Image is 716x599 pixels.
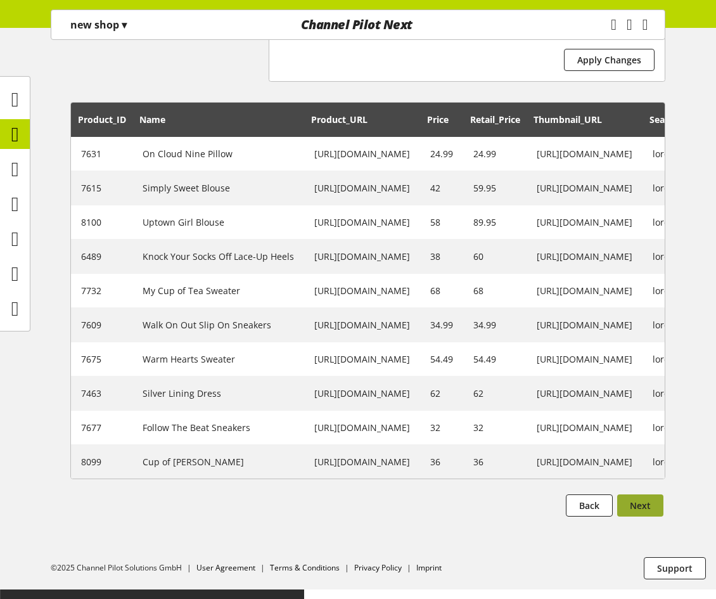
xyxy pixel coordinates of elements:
[473,455,516,468] div: 36
[430,284,453,297] div: 68
[81,318,122,332] div: 7609
[314,181,410,195] div: https://www.domain.com/product/heh-2245
[314,284,410,297] div: https://www.domain.com/product/heh-2172
[143,181,294,195] div: Simply Sweet Blouse
[270,562,340,573] a: Terms & Conditions
[427,113,449,126] span: Price
[314,147,410,160] div: https://www.domain.com/product/heh-9133
[143,455,294,468] div: Cup of Joe Pillow
[314,387,410,400] div: https://www.domain.com/product/wks-5026
[122,18,127,32] span: ▾
[81,352,122,366] div: 7675
[311,113,368,126] span: Product_URL
[81,455,122,468] div: 8099
[81,284,122,297] div: 7732
[566,494,613,517] button: Back
[81,181,122,195] div: 7615
[644,557,706,579] button: Support
[143,387,294,400] div: Silver Lining Dress
[81,216,122,229] div: 8100
[473,421,516,434] div: 32
[314,250,410,263] div: https://www.domain.com/product/dko-prof
[430,181,453,195] div: 42
[473,387,516,400] div: 62
[537,318,632,332] div: https://www.domain.com/images/heh-2211_600x600.png
[473,147,516,160] div: 24.99
[537,250,632,263] div: https://www.domain.com/images/dko-prof_600x600.png
[537,455,632,468] div: https://www.domain.com/images/pch-8475_600x600.png
[564,49,655,71] button: Apply Changes
[51,10,665,40] nav: main navigation
[473,216,516,229] div: 89.95
[430,216,453,229] div: 58
[537,387,632,400] div: https://www.domain.com/images/wks-5026_600x600.png
[314,318,410,332] div: https://www.domain.com/product/heh-2211
[537,284,632,297] div: https://www.domain.com/images/heh-2172_600x600.png
[430,318,453,332] div: 34.99
[143,250,294,263] div: Knock Your Socks Off Lace-Up Heels
[314,216,410,229] div: https://www.domain.com/product/wks-6016
[81,387,122,400] div: 7463
[354,562,402,573] a: Privacy Policy
[143,216,294,229] div: Uptown Girl Blouse
[537,421,632,434] div: https://www.domain.com/images/pch-8738_600x600.png
[579,499,599,512] span: Back
[537,181,632,195] div: https://www.domain.com/images/heh-2245_600x600.png
[657,562,693,575] span: Support
[473,318,516,332] div: 34.99
[473,250,516,263] div: 60
[430,352,453,366] div: 54.49
[470,113,520,126] span: Retail_Price
[81,147,122,160] div: 7631
[430,387,453,400] div: 62
[143,352,294,366] div: Warm Hearts Sweater
[143,147,294,160] div: On Cloud Nine Pillow
[51,562,196,574] li: ©2025 Channel Pilot Solutions GmbH
[314,421,410,434] div: https://www.domain.com/product/pch-8738
[577,53,641,67] span: Apply Changes
[534,113,602,126] span: Thumbnail_URL
[473,284,516,297] div: 68
[473,352,516,366] div: 54.49
[314,352,410,366] div: https://www.domain.com/product/dko-camel
[416,562,442,573] a: Imprint
[139,113,165,126] span: Name
[537,352,632,366] div: https://www.domain.com/images/dko-camel_600x600.png
[81,421,122,434] div: 7677
[537,147,632,160] div: https://www.domain.com/images/heh-9133_600x600.png
[617,494,663,517] button: Next
[143,318,294,332] div: Walk On Out Slip On Sneakers
[143,284,294,297] div: My Cup of Tea Sweater
[81,250,122,263] div: 6489
[196,562,255,573] a: User Agreement
[430,147,453,160] div: 24.99
[143,421,294,434] div: Follow The Beat Sneakers
[78,113,126,126] span: Product_ID
[537,216,632,229] div: https://www.domain.com/images/wks-6016_600x600.png
[430,421,453,434] div: 32
[630,499,651,512] span: Next
[314,455,410,468] div: https://www.domain.com/product/pch-8475
[430,455,453,468] div: 36
[430,250,453,263] div: 38
[473,181,516,195] div: 59.95
[70,17,127,32] p: new shop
